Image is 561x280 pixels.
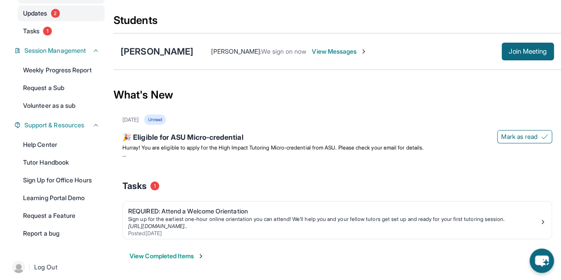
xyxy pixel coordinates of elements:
[114,75,561,114] div: What's New
[18,80,105,96] a: Request a Sub
[18,225,105,241] a: Report a bug
[9,257,105,277] a: |Log Out
[18,137,105,153] a: Help Center
[128,216,539,223] div: Sign up for the earliest one-hour online orientation you can attend! We’ll help you and your fell...
[34,263,57,272] span: Log Out
[43,27,52,35] span: 1
[23,9,47,18] span: Updates
[211,47,261,55] span: [PERSON_NAME] :
[18,190,105,206] a: Learning Portal Demo
[18,5,105,21] a: Updates2
[18,23,105,39] a: Tasks1
[144,114,165,125] div: Unread
[18,172,105,188] a: Sign Up for Office Hours
[261,47,306,55] span: We sign on now
[123,201,552,239] a: REQUIRED: Attend a Welcome OrientationSign up for the earliest one-hour online orientation you ca...
[24,121,84,130] span: Support & Resources
[121,45,193,58] div: [PERSON_NAME]
[129,252,204,260] button: View Completed Items
[21,46,99,55] button: Session Management
[122,116,139,123] div: [DATE]
[28,262,31,272] span: |
[312,47,367,56] span: View Messages
[128,230,539,237] div: Posted [DATE]
[51,9,60,18] span: 2
[18,98,105,114] a: Volunteer as a sub
[23,27,39,35] span: Tasks
[114,13,561,33] div: Students
[21,121,99,130] button: Support & Resources
[502,43,554,60] button: Join Meeting
[122,132,552,144] div: 🎉 Eligible for ASU Micro-credential
[150,181,159,190] span: 1
[24,46,86,55] span: Session Management
[509,49,547,54] span: Join Meeting
[12,261,25,273] img: user-img
[128,207,539,216] div: REQUIRED: Attend a Welcome Orientation
[18,62,105,78] a: Weekly Progress Report
[128,223,187,229] a: [URL][DOMAIN_NAME]..
[18,208,105,224] a: Request a Feature
[122,180,147,192] span: Tasks
[530,248,554,273] button: chat-button
[501,132,537,141] span: Mark as read
[541,133,548,140] img: Mark as read
[18,154,105,170] a: Tutor Handbook
[122,144,424,151] span: Hurray! You are eligible to apply for the High Impact Tutoring Micro-credential from ASU. Please ...
[497,130,552,143] button: Mark as read
[360,48,367,55] img: Chevron-Right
